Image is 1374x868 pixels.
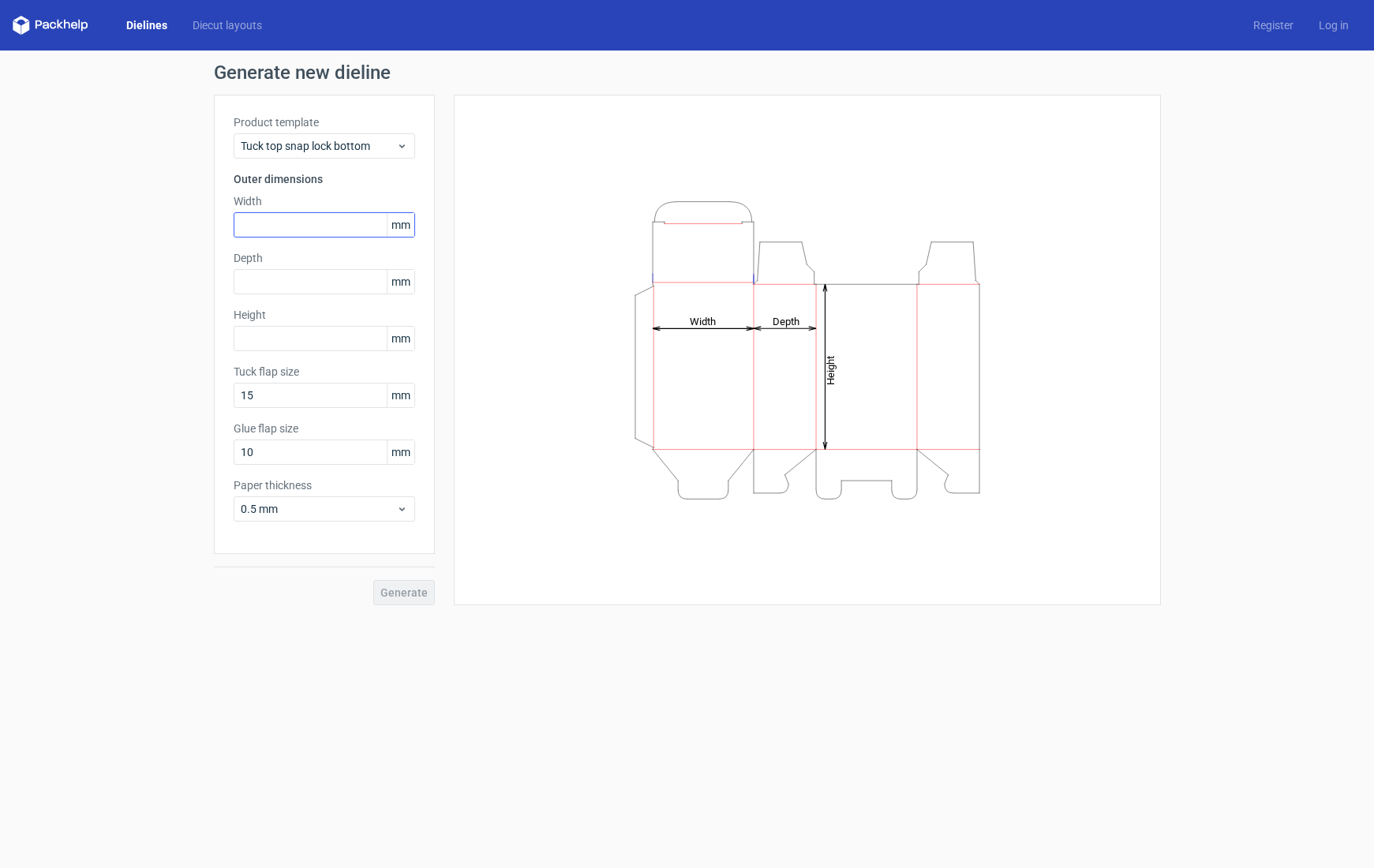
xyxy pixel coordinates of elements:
tspan: Depth [773,315,799,327]
label: Depth [234,250,415,266]
span: 0.5 mm [241,501,396,517]
a: Register [1241,17,1306,33]
label: Tuck flap size [234,364,415,380]
span: mm [387,213,414,237]
span: mm [387,440,414,464]
span: mm [387,327,414,350]
tspan: Height [825,355,837,384]
label: Paper thickness [234,477,415,493]
label: Width [234,193,415,209]
span: Tuck top snap lock bottom [241,138,396,154]
label: Height [234,307,415,323]
h3: Outer dimensions [234,171,415,187]
label: Product template [234,114,415,130]
label: Glue flap size [234,421,415,436]
span: mm [387,383,414,407]
span: mm [387,270,414,294]
tspan: Width [689,315,715,327]
a: Dielines [114,17,180,33]
a: Log in [1306,17,1361,33]
h1: Generate new dieline [214,63,1161,82]
a: Diecut layouts [180,17,275,33]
